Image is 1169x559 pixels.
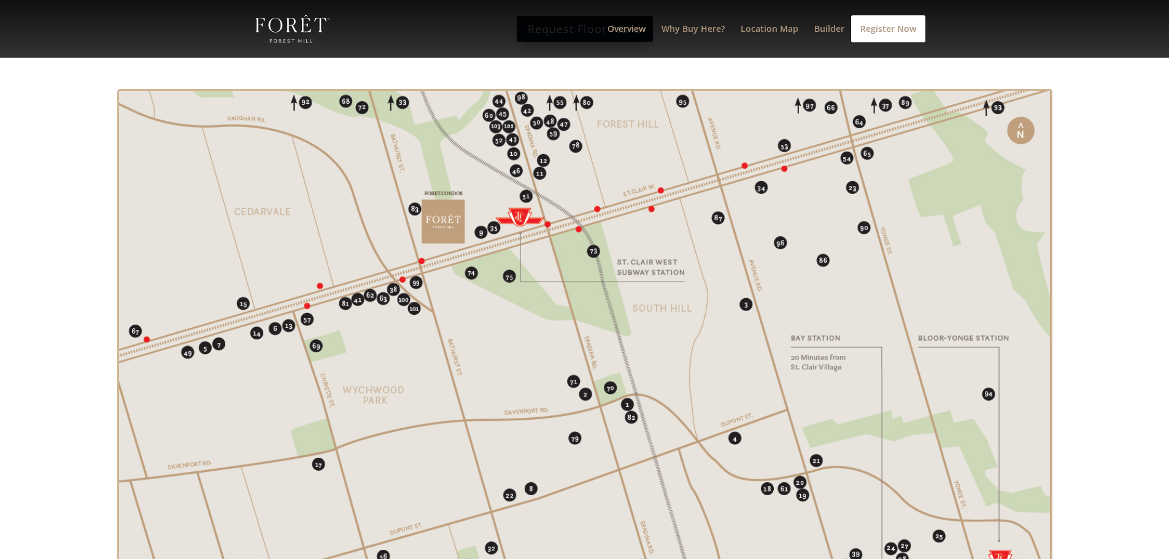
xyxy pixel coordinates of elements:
a: Builder [814,25,844,58]
a: Location Map [741,25,798,58]
img: Foret Condos in Forest Hill [256,15,330,43]
a: Overview [608,25,646,58]
a: Register Now [851,15,925,42]
a: Why Buy Here? [662,25,725,58]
